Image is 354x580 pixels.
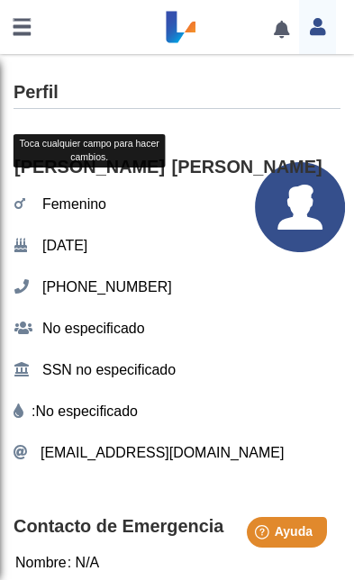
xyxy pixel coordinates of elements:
span: Nombre [10,547,72,579]
span: No especificado [37,313,150,345]
div: : [14,401,340,422]
span: Femenino [37,188,112,221]
span: SSN no especificado [37,354,181,386]
span: [PERSON_NAME] [167,151,328,184]
span: [PERSON_NAME] [9,151,170,184]
span: [PHONE_NUMBER] [37,271,177,304]
h4: Perfil [14,82,59,104]
iframe: Help widget launcher [194,510,334,560]
span: [EMAIL_ADDRESS][DOMAIN_NAME] [41,442,284,464]
h4: Contacto de Emergencia [14,516,340,538]
editable: No especificado [35,401,138,422]
div: Toca cualquier campo para hacer cambios. [14,134,166,168]
div: : N/A [5,546,109,580]
span: [DATE] [37,230,93,262]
